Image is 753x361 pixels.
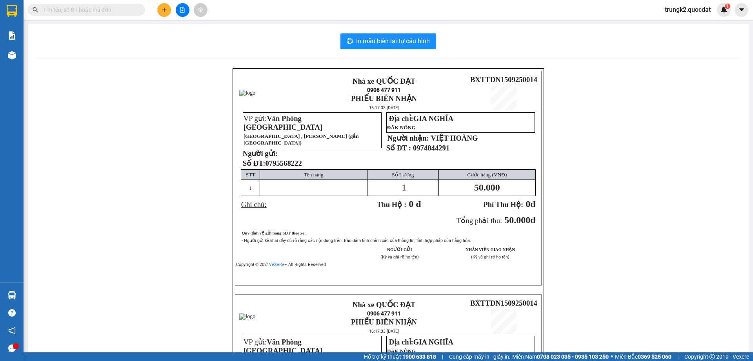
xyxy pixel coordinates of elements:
span: Hỗ trợ kỹ thuật: [364,352,436,361]
span: BXTTDN1509250014 [470,75,537,84]
img: logo [4,34,58,61]
span: - Người gửi kê khai đầy đủ rõ ràng các nội dung trên. Bảo đảm tính chính xác của thông tin, tính ... [242,238,471,243]
strong: 0708 023 035 - 0935 103 250 [537,354,609,360]
span: 16:17:33 [DATE] [369,105,399,110]
span: 0906 477 911 [367,87,401,93]
span: question-circle [8,309,16,317]
span: | [442,352,443,361]
img: logo [239,313,255,320]
img: logo [239,90,255,96]
button: aim [194,3,207,17]
strong: 0369 525 060 [638,354,671,360]
span: Số Lượng [392,172,414,178]
strong: PHIẾU BIÊN NHẬN [59,50,82,76]
img: warehouse-icon [8,291,16,299]
span: Thu Hộ : [377,200,406,209]
span: In mẫu biên lai tự cấu hình [356,36,430,46]
a: VeXeRe [269,262,284,267]
button: plus [157,3,171,17]
span: 16:17:33 [DATE] [369,329,399,334]
span: VIỆT HOÀNG [431,134,478,142]
span: 1 [402,182,406,192]
span: 0795568222 [265,159,302,167]
span: Cước hàng (VNĐ) [467,172,507,178]
span: ĐĂK NÔNG [387,125,416,130]
strong: PHIẾU BIÊN NHẬN [351,94,417,103]
strong: Người nhận: [387,134,429,142]
span: 50.000 [474,182,500,192]
span: Văn Phòng [GEOGRAPHIC_DATA] [244,114,322,131]
span: message [8,345,16,352]
span: Miền Nam [512,352,609,361]
span: đ [530,215,535,225]
img: icon-new-feature [720,6,728,13]
span: Cung cấp máy in - giấy in: [449,352,510,361]
strong: Người gửi: [243,149,278,158]
strong: Nhà xe QUỐC ĐẠT [60,7,82,33]
button: printerIn mẫu biên lai tự cấu hình [340,33,436,49]
span: (Ký và ghi rõ họ tên) [471,255,509,260]
span: BXTTDN1509250014 [83,53,150,61]
span: Phí Thu Hộ: [483,200,523,209]
span: copyright [709,354,715,359]
strong: Số ĐT : [386,144,411,152]
strong: NGƯỜI GỬI [387,247,412,252]
span: Quy định về gửi hàng [242,231,281,235]
span: 0906 477 911 [367,310,401,317]
strong: NHÂN VIÊN GIAO NHẬN [466,247,515,252]
span: Miền Bắc [615,352,671,361]
span: 0974844291 [413,144,449,152]
span: ⚪️ [611,355,613,358]
span: 1 [249,185,252,191]
span: plus [162,7,167,13]
span: STT [246,172,255,178]
span: : [281,231,307,235]
span: search [33,7,38,13]
span: ĐĂK NÔNG [387,348,416,354]
span: caret-down [738,6,745,13]
span: BXTTDN1509250014 [470,299,537,307]
span: [GEOGRAPHIC_DATA] , [PERSON_NAME] (gần [GEOGRAPHIC_DATA]) [244,133,359,146]
span: printer [347,38,353,45]
span: 0906 477 911 [59,34,82,49]
span: trungk2.quocdat [658,5,717,15]
span: Địa chỉ: [389,338,453,346]
img: logo-vxr [7,5,17,17]
strong: 1900 633 818 [402,354,436,360]
span: | [677,352,678,361]
span: 1 [726,4,729,9]
span: VP gửi: [244,114,322,131]
button: file-add [176,3,189,17]
span: (Ký và ghi rõ họ tên) [380,255,419,260]
strong: đ [483,199,535,209]
span: Ghi chú: [241,200,267,209]
button: caret-down [735,3,748,17]
img: solution-icon [8,31,16,40]
span: file-add [180,7,185,13]
sup: 1 [725,4,730,9]
strong: SĐT theo xe : [282,231,307,235]
span: VP gửi: [244,338,322,355]
span: aim [198,7,203,13]
span: GIA NGHĨA [413,338,453,346]
span: 0 đ [409,199,421,209]
img: warehouse-icon [8,51,16,59]
span: notification [8,327,16,334]
span: Địa chỉ: [389,114,453,123]
span: Tên hàng [304,172,324,178]
strong: Số ĐT: [243,159,302,167]
span: 50.000 [504,215,530,225]
strong: Nhà xe QUỐC ĐẠT [353,301,415,309]
span: 0 [526,199,530,209]
input: Tìm tên, số ĐT hoặc mã đơn [43,5,136,14]
span: Văn Phòng [GEOGRAPHIC_DATA] [244,338,322,355]
strong: PHIẾU BIÊN NHẬN [351,318,417,326]
span: GIA NGHĨA [413,114,453,123]
span: Copyright © 2021 – All Rights Reserved [236,262,326,267]
strong: Nhà xe QUỐC ĐẠT [353,77,415,85]
span: Tổng phải thu: [457,216,502,225]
